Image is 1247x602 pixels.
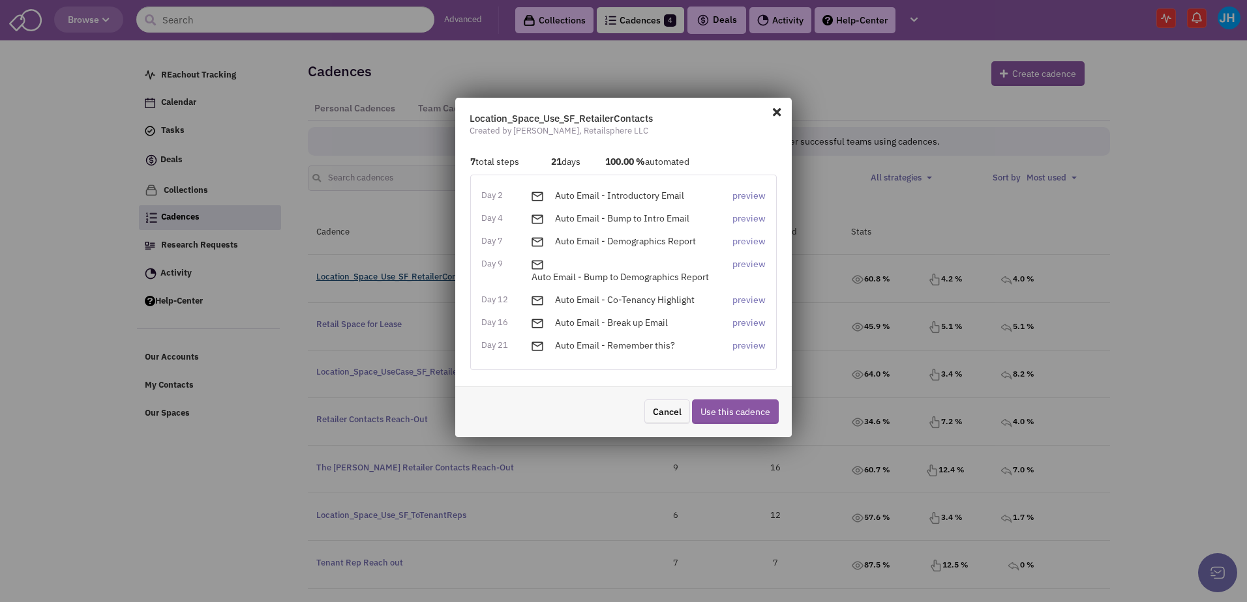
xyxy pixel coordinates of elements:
label: Day 9 [481,257,503,270]
a: Cancel [644,399,690,424]
img: Mailbox.png [532,296,543,306]
label: Day 16 [481,316,508,329]
label: Auto Email - Demographics Report [555,235,696,248]
label: Auto Email - Bump to Demographics Report [532,270,709,283]
a: preview [732,212,766,224]
label: Day 2 [481,189,503,202]
label: automated [605,155,689,168]
label: days [551,155,580,168]
label: total steps [470,155,519,168]
img: Mailbox.png [532,214,543,224]
b: 21 [551,156,562,167]
label: Day 21 [481,339,508,352]
label: Day 7 [481,235,503,248]
b: 100.00 % [605,156,645,167]
img: Mailbox.png [532,192,543,201]
b: 7 [470,156,475,167]
label: Auto Email - Co-Tenancy Highlight [555,293,695,306]
label: Day 4 [481,212,503,225]
p: Created by [PERSON_NAME], Retailsphere LLC [470,124,777,137]
img: Mailbox.png [532,237,543,247]
a: preview [732,235,766,247]
label: Auto Email - Remember this? [555,339,675,352]
label: Auto Email - Introductory Email [555,189,684,202]
a: preview [732,317,766,328]
label: Auto Email - Break up Email [555,316,668,329]
label: Day 12 [481,293,508,306]
a: preview [732,339,766,351]
h4: Location_Space_Use_SF_RetailerContacts [470,112,777,124]
a: preview [732,190,766,201]
img: Mailbox.png [532,260,543,270]
a: preview [732,258,766,270]
img: Mailbox.png [532,341,543,351]
img: Mailbox.png [532,319,543,328]
a: preview [732,294,766,306]
a: Use this cadence [692,399,779,424]
label: Auto Email - Bump to Intro Email [555,212,689,225]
